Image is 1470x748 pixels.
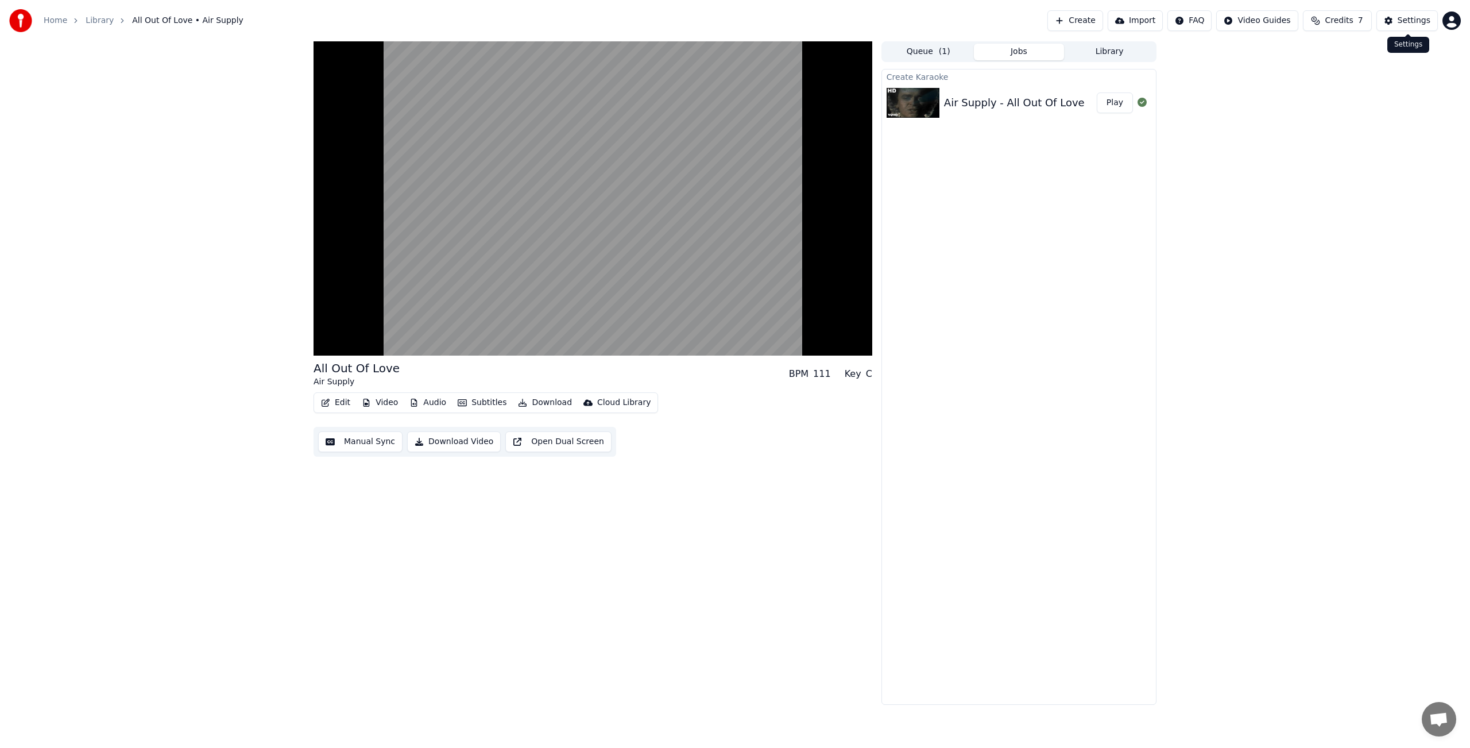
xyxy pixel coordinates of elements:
[974,44,1065,60] button: Jobs
[1216,10,1298,31] button: Video Guides
[1108,10,1163,31] button: Import
[505,431,612,452] button: Open Dual Screen
[597,397,651,408] div: Cloud Library
[44,15,67,26] a: Home
[1064,44,1155,60] button: Library
[1325,15,1353,26] span: Credits
[44,15,243,26] nav: breadcrumb
[1097,92,1133,113] button: Play
[1398,15,1430,26] div: Settings
[883,44,974,60] button: Queue
[1387,37,1429,53] div: Settings
[944,95,1085,111] div: Air Supply - All Out Of Love
[86,15,114,26] a: Library
[513,395,577,411] button: Download
[1303,10,1372,31] button: Credits7
[1167,10,1212,31] button: FAQ
[132,15,243,26] span: All Out Of Love • Air Supply
[357,395,403,411] button: Video
[316,395,355,411] button: Edit
[453,395,511,411] button: Subtitles
[866,367,872,381] div: C
[789,367,808,381] div: BPM
[882,70,1156,83] div: Create Karaoke
[314,376,400,388] div: Air Supply
[318,431,403,452] button: Manual Sync
[405,395,451,411] button: Audio
[1376,10,1438,31] button: Settings
[9,9,32,32] img: youka
[1422,702,1456,737] a: Open chat
[939,46,950,57] span: ( 1 )
[813,367,831,381] div: 111
[1047,10,1103,31] button: Create
[314,360,400,376] div: All Out Of Love
[407,431,501,452] button: Download Video
[1358,15,1363,26] span: 7
[845,367,861,381] div: Key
